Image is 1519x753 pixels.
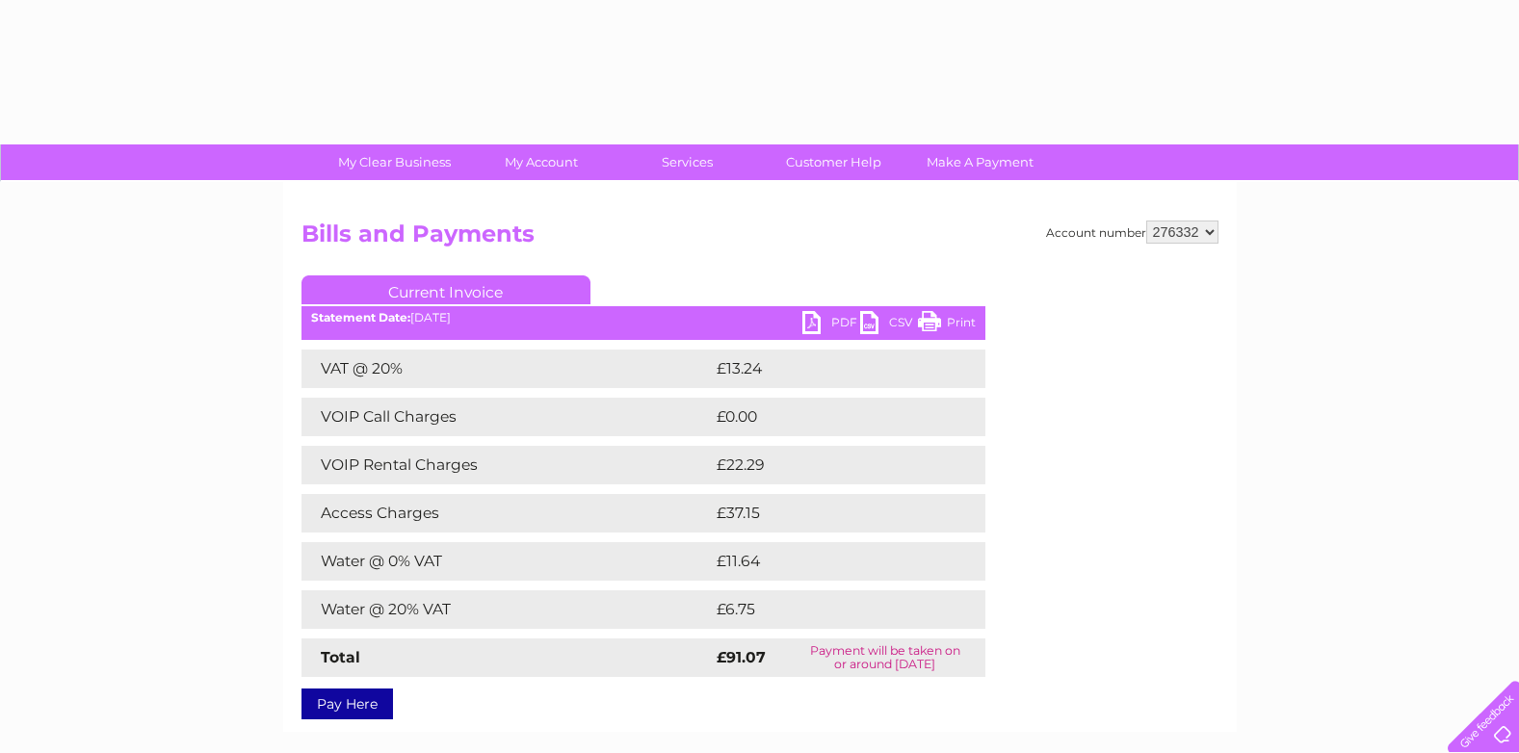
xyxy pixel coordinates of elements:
[785,638,985,677] td: Payment will be taken on or around [DATE]
[712,398,941,436] td: £0.00
[301,275,590,304] a: Current Invoice
[301,688,393,719] a: Pay Here
[860,311,918,339] a: CSV
[1046,221,1218,244] div: Account number
[754,144,913,180] a: Customer Help
[901,144,1060,180] a: Make A Payment
[301,350,712,388] td: VAT @ 20%
[301,446,712,484] td: VOIP Rental Charges
[608,144,767,180] a: Services
[321,648,360,666] strong: Total
[301,542,712,581] td: Water @ 0% VAT
[301,221,1218,257] h2: Bills and Payments
[712,446,946,484] td: £22.29
[301,398,712,436] td: VOIP Call Charges
[461,144,620,180] a: My Account
[712,350,945,388] td: £13.24
[315,144,474,180] a: My Clear Business
[712,494,943,532] td: £37.15
[717,648,766,666] strong: £91.07
[918,311,976,339] a: Print
[712,590,940,629] td: £6.75
[712,542,943,581] td: £11.64
[311,310,410,325] b: Statement Date:
[301,590,712,629] td: Water @ 20% VAT
[802,311,860,339] a: PDF
[301,494,712,532] td: Access Charges
[301,311,985,325] div: [DATE]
